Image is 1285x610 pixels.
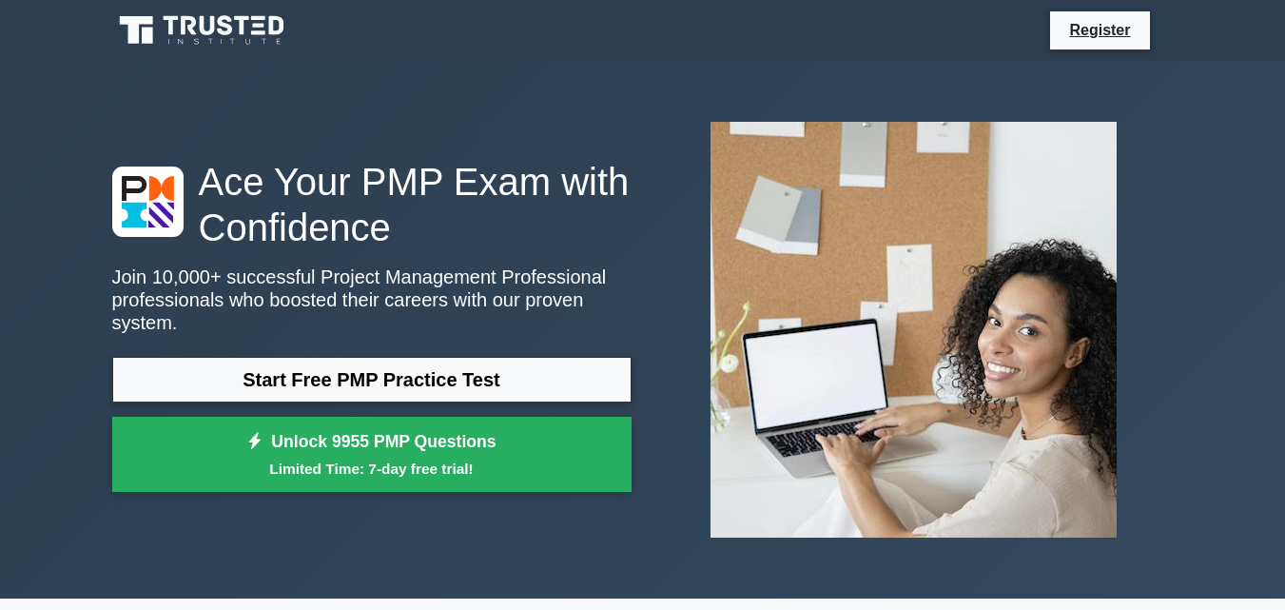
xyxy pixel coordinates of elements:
[112,357,632,403] a: Start Free PMP Practice Test
[1058,18,1141,42] a: Register
[136,458,608,480] small: Limited Time: 7-day free trial!
[112,266,632,334] p: Join 10,000+ successful Project Management Professional professionals who boosted their careers w...
[112,159,632,250] h1: Ace Your PMP Exam with Confidence
[112,417,632,493] a: Unlock 9955 PMP QuestionsLimited Time: 7-day free trial!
